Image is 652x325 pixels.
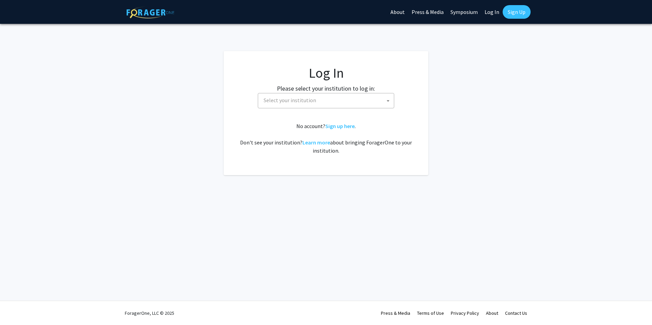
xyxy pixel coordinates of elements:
[503,5,531,19] a: Sign Up
[264,97,316,104] span: Select your institution
[258,93,394,108] span: Select your institution
[125,301,174,325] div: ForagerOne, LLC © 2025
[261,93,394,107] span: Select your institution
[381,310,410,316] a: Press & Media
[325,123,355,129] a: Sign up here
[237,65,415,81] h1: Log In
[451,310,479,316] a: Privacy Policy
[237,122,415,155] div: No account? . Don't see your institution? about bringing ForagerOne to your institution.
[277,84,375,93] label: Please select your institution to log in:
[417,310,444,316] a: Terms of Use
[127,6,174,18] img: ForagerOne Logo
[302,139,330,146] a: Learn more about bringing ForagerOne to your institution
[505,310,527,316] a: Contact Us
[486,310,498,316] a: About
